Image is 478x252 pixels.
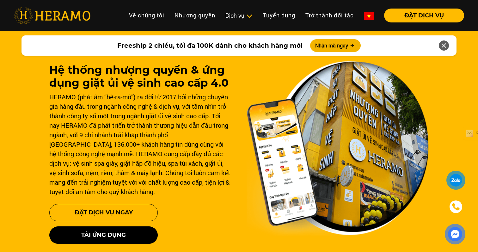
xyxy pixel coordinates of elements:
[384,9,464,22] button: ĐẶT DỊCH VỤ
[310,39,361,52] button: Nhận mã ngay
[225,11,253,20] div: Dịch vụ
[452,203,459,210] img: phone-icon
[379,13,464,18] a: ĐẶT DỊCH VỤ
[258,9,300,22] a: Tuyển dụng
[117,41,303,50] span: Freeship 2 chiều, tối đa 100K dành cho khách hàng mới
[49,92,231,196] div: HERAMO (phát âm “hê-ra-mô”) ra đời từ 2017 bởi những chuyên gia hàng đầu trong ngành công nghệ & ...
[300,9,359,22] a: Trở thành đối tác
[169,9,220,22] a: Nhượng quyền
[364,12,374,20] img: vn-flag.png
[14,7,90,24] img: heramo-logo.png
[49,204,158,221] button: Đặt Dịch Vụ Ngay
[246,13,253,19] img: subToggleIcon
[49,64,231,89] h1: Hệ thống nhượng quyền & ứng dụng giặt ủi vệ sinh cao cấp 4.0
[447,198,465,216] a: phone-icon
[247,61,429,236] img: banner
[49,226,158,244] button: Tải ứng dụng
[124,9,169,22] a: Về chúng tôi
